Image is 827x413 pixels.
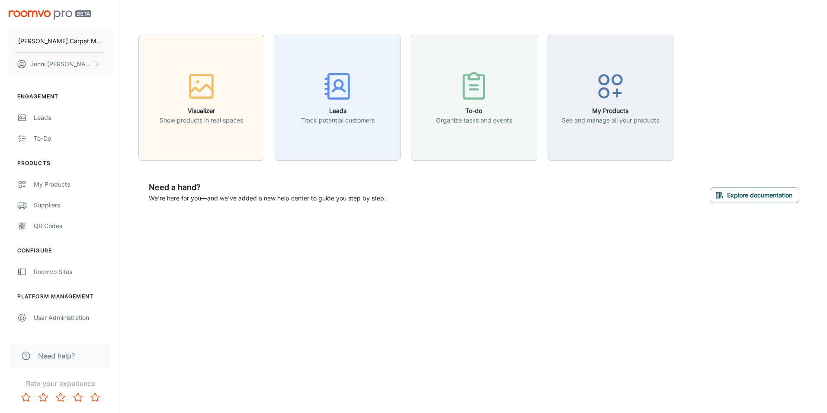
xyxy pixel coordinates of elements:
[9,30,112,52] button: [PERSON_NAME] Carpet Mill Outlet
[275,35,401,161] button: LeadsTrack potential customers
[160,116,243,125] p: Show products in real spaces
[160,106,243,116] h6: Visualizer
[548,35,673,161] button: My ProductsSee and manage all your products
[9,10,91,19] img: Roomvo PRO Beta
[562,116,659,125] p: See and manage all your products
[411,93,537,101] a: To-doOrganize tasks and events
[436,106,512,116] h6: To-do
[548,93,673,101] a: My ProductsSee and manage all your products
[710,190,799,199] a: Explore documentation
[34,200,112,210] div: Suppliers
[710,187,799,203] button: Explore documentation
[34,134,112,143] div: To-do
[301,116,375,125] p: Track potential customers
[9,53,112,75] button: Jenni [PERSON_NAME]
[138,35,264,161] button: VisualizerShow products in real spaces
[18,36,103,46] p: [PERSON_NAME] Carpet Mill Outlet
[34,113,112,123] div: Leads
[562,106,659,116] h6: My Products
[275,93,401,101] a: LeadsTrack potential customers
[30,59,91,69] p: Jenni [PERSON_NAME]
[34,180,112,189] div: My Products
[436,116,512,125] p: Organize tasks and events
[411,35,537,161] button: To-doOrganize tasks and events
[34,221,112,231] div: QR Codes
[149,181,386,194] h6: Need a hand?
[149,194,386,203] p: We're here for you—and we've added a new help center to guide you step by step.
[301,106,375,116] h6: Leads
